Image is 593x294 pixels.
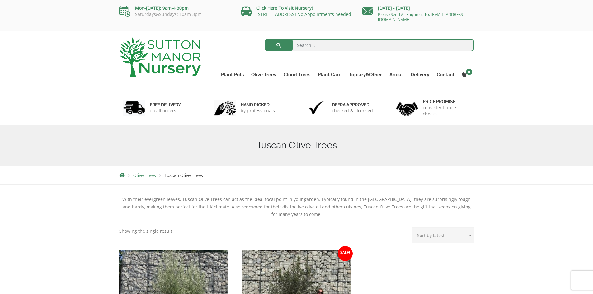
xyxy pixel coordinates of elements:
h6: Defra approved [332,102,373,108]
a: Contact [433,70,458,79]
h6: hand picked [241,102,275,108]
img: 4.jpg [396,98,418,117]
img: 1.jpg [123,100,145,116]
p: Showing the single result [119,227,172,235]
span: 0 [466,69,472,75]
p: Saturdays&Sundays: 10am-3pm [119,12,231,17]
h6: Price promise [423,99,470,105]
span: Sale! [338,246,353,261]
img: 3.jpg [305,100,327,116]
img: logo [119,37,201,77]
p: by professionals [241,108,275,114]
a: Plant Care [314,70,345,79]
a: Please Send All Enquiries To: [EMAIL_ADDRESS][DOMAIN_NAME] [378,12,464,22]
a: Click Here To Visit Nursery! [256,5,313,11]
h1: Tuscan Olive Trees [119,140,474,151]
a: 0 [458,70,474,79]
select: Shop order [412,227,474,243]
div: With their evergreen leaves, Tuscan Olive Trees can act as the ideal focal point in your garden. ... [119,196,474,218]
span: Tuscan Olive Trees [164,173,203,178]
h6: FREE DELIVERY [150,102,181,108]
input: Search... [265,39,474,51]
a: Delivery [407,70,433,79]
a: Plant Pots [217,70,247,79]
a: Topiary&Other [345,70,386,79]
a: Olive Trees [133,173,156,178]
p: [DATE] - [DATE] [362,4,474,12]
p: consistent price checks [423,105,470,117]
p: on all orders [150,108,181,114]
a: Olive Trees [247,70,280,79]
a: About [386,70,407,79]
nav: Breadcrumbs [119,173,474,178]
p: checked & Licensed [332,108,373,114]
p: Mon-[DATE]: 9am-4:30pm [119,4,231,12]
a: [STREET_ADDRESS] No Appointments needed [256,11,351,17]
a: Cloud Trees [280,70,314,79]
img: 2.jpg [214,100,236,116]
